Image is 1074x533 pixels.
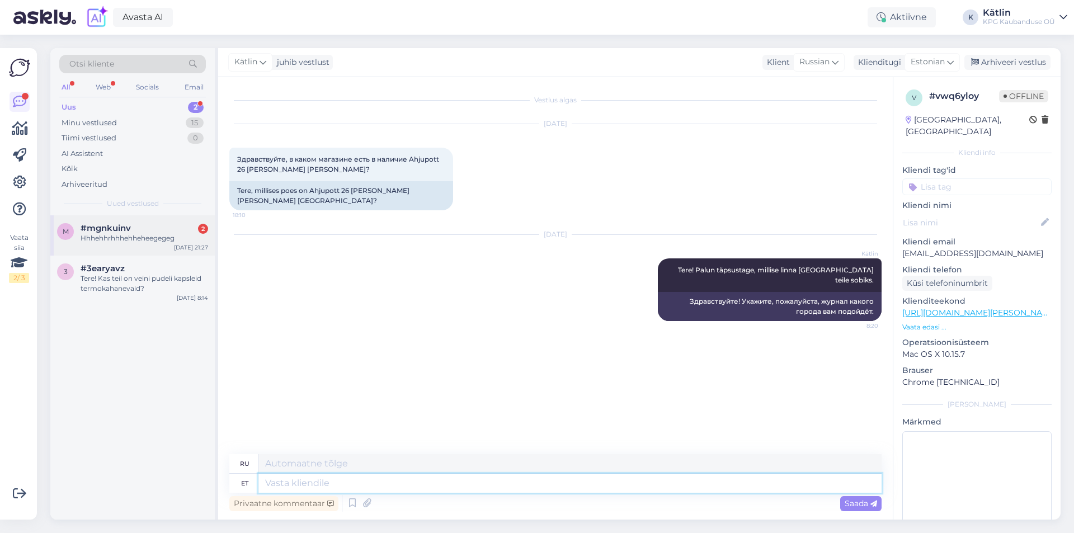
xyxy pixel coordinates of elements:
[229,95,882,105] div: Vestlus algas
[902,264,1052,276] p: Kliendi telefon
[902,308,1057,318] a: [URL][DOMAIN_NAME][PERSON_NAME]
[9,273,29,283] div: 2 / 3
[272,56,329,68] div: juhib vestlust
[836,322,878,330] span: 8:20
[902,416,1052,428] p: Märkmed
[854,56,901,68] div: Klienditugi
[902,399,1052,409] div: [PERSON_NAME]
[902,148,1052,158] div: Kliendi info
[59,80,72,95] div: All
[912,93,916,102] span: v
[929,89,999,103] div: # vwq6yloy
[62,117,117,129] div: Minu vestlused
[177,294,208,302] div: [DATE] 8:14
[902,365,1052,376] p: Brauser
[237,155,441,173] span: Здравствуйте, в каком магазине есть в наличие Ahjupott 26 [PERSON_NAME] [PERSON_NAME]?
[229,119,882,129] div: [DATE]
[62,102,76,113] div: Uus
[62,163,78,174] div: Kõik
[174,243,208,252] div: [DATE] 21:27
[62,133,116,144] div: Tiimi vestlused
[902,178,1052,195] input: Lisa tag
[107,199,159,209] span: Uued vestlused
[85,6,109,29] img: explore-ai
[906,114,1029,138] div: [GEOGRAPHIC_DATA], [GEOGRAPHIC_DATA]
[999,90,1048,102] span: Offline
[134,80,161,95] div: Socials
[62,179,107,190] div: Arhiveeritud
[81,263,125,273] span: #3earyavz
[63,227,69,235] span: m
[964,55,1051,70] div: Arhiveeri vestlus
[902,248,1052,260] p: [EMAIL_ADDRESS][DOMAIN_NAME]
[836,249,878,258] span: Kätlin
[198,224,208,234] div: 2
[241,474,248,493] div: et
[182,80,206,95] div: Email
[902,276,992,291] div: Küsi telefoninumbrit
[240,454,249,473] div: ru
[233,211,275,219] span: 18:10
[93,80,113,95] div: Web
[113,8,173,27] a: Avasta AI
[81,233,208,243] div: Hhhehhrhhhehheheegegeg
[903,216,1039,229] input: Lisa nimi
[187,133,204,144] div: 0
[188,102,204,113] div: 2
[229,496,338,511] div: Privaatne kommentaar
[658,292,882,321] div: Здравствуйте! Укажите, пожалуйста, журнал какого города вам подойдёт.
[983,8,1055,17] div: Kätlin
[845,498,877,508] span: Saada
[902,236,1052,248] p: Kliendi email
[9,57,30,78] img: Askly Logo
[902,200,1052,211] p: Kliendi nimi
[81,273,208,294] div: Tere! Kas teil on veini pudeli kapsleid termokahanevaid?
[229,229,882,239] div: [DATE]
[902,348,1052,360] p: Mac OS X 10.15.7
[64,267,68,276] span: 3
[983,17,1055,26] div: KPG Kaubanduse OÜ
[62,148,103,159] div: AI Assistent
[81,223,131,233] span: #mgnkuinv
[902,322,1052,332] p: Vaata edasi ...
[902,376,1052,388] p: Chrome [TECHNICAL_ID]
[186,117,204,129] div: 15
[678,266,875,284] span: Tere! Palun täpsustage, millise linna [GEOGRAPHIC_DATA] teile sobiks.
[902,295,1052,307] p: Klienditeekond
[902,164,1052,176] p: Kliendi tag'id
[229,181,453,210] div: Tere, millises poes on Ahjupott 26 [PERSON_NAME] [PERSON_NAME] [GEOGRAPHIC_DATA]?
[799,56,830,68] span: Russian
[963,10,978,25] div: K
[762,56,790,68] div: Klient
[902,337,1052,348] p: Operatsioonisüsteem
[983,8,1067,26] a: KätlinKPG Kaubanduse OÜ
[234,56,257,68] span: Kätlin
[868,7,936,27] div: Aktiivne
[9,233,29,283] div: Vaata siia
[69,58,114,70] span: Otsi kliente
[911,56,945,68] span: Estonian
